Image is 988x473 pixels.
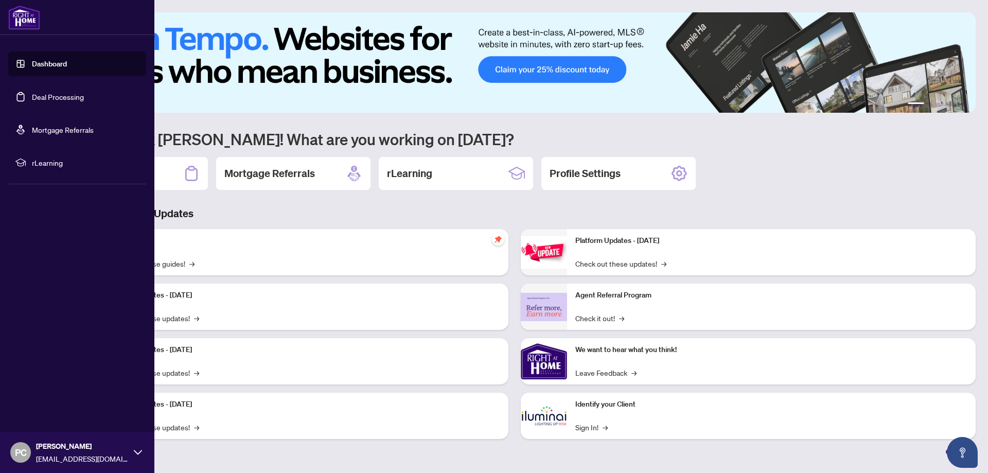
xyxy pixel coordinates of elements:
[953,102,957,107] button: 5
[108,344,500,356] p: Platform Updates - [DATE]
[575,290,967,301] p: Agent Referral Program
[631,367,637,378] span: →
[387,166,432,181] h2: rLearning
[603,422,608,433] span: →
[961,102,965,107] button: 6
[575,344,967,356] p: We want to hear what you think!
[32,125,94,134] a: Mortgage Referrals
[937,102,941,107] button: 3
[36,453,129,464] span: [EMAIL_ADDRESS][DOMAIN_NAME]
[492,233,504,246] span: pushpin
[550,166,621,181] h2: Profile Settings
[661,258,666,269] span: →
[224,166,315,181] h2: Mortgage Referrals
[54,129,976,149] h1: Welcome back [PERSON_NAME]! What are you working on [DATE]?
[575,367,637,378] a: Leave Feedback→
[908,102,924,107] button: 1
[32,92,84,101] a: Deal Processing
[189,258,195,269] span: →
[8,5,40,30] img: logo
[194,367,199,378] span: →
[575,399,967,410] p: Identify your Client
[945,102,949,107] button: 4
[575,422,608,433] a: Sign In!→
[521,236,567,269] img: Platform Updates - June 23, 2025
[36,441,129,452] span: [PERSON_NAME]
[54,12,976,113] img: Slide 0
[108,290,500,301] p: Platform Updates - [DATE]
[108,235,500,247] p: Self-Help
[32,59,67,68] a: Dashboard
[54,206,976,221] h3: Brokerage & Industry Updates
[947,437,978,468] button: Open asap
[521,293,567,321] img: Agent Referral Program
[575,235,967,247] p: Platform Updates - [DATE]
[928,102,932,107] button: 2
[108,399,500,410] p: Platform Updates - [DATE]
[575,258,666,269] a: Check out these updates!→
[15,445,27,460] span: PC
[575,312,624,324] a: Check it out!→
[521,338,567,384] img: We want to hear what you think!
[521,393,567,439] img: Identify your Client
[619,312,624,324] span: →
[194,422,199,433] span: →
[194,312,199,324] span: →
[32,157,139,168] span: rLearning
